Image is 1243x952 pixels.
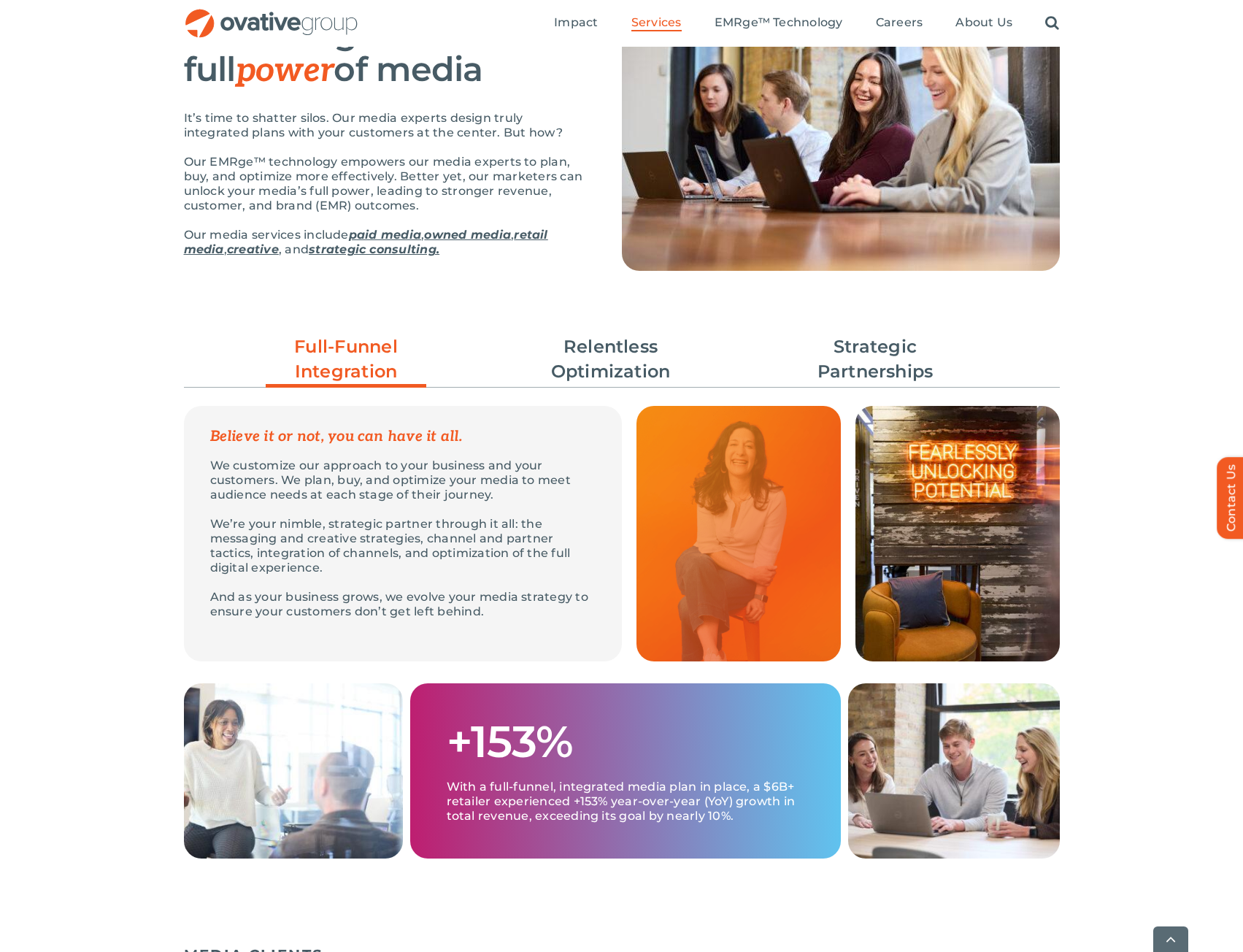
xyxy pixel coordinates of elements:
[631,15,682,31] a: Services
[210,517,596,575] p: We’re your nimble, strategic partner through it all: the messaging and creative strategies, chann...
[424,228,511,242] a: owned media
[184,327,1060,391] ul: Post Filters
[631,15,682,30] span: Services
[184,228,585,257] p: Our media services include , , , , and
[876,15,923,30] span: Careers
[636,406,841,661] img: Media – Grid Quote 1
[210,590,596,619] p: And as your business grows, we evolve your media strategy to ensure your customers don’t get left...
[210,458,596,502] p: We customize our approach to your business and your customers. We plan, buy, and optimize your me...
[955,15,1012,31] a: About Us
[184,15,585,89] h2: Unlocking the full of media
[955,15,1012,30] span: About Us
[236,50,334,91] em: power
[309,242,439,256] a: strategic consulting.
[715,15,843,31] a: EMRge™ Technology
[876,15,923,31] a: Careers
[531,334,691,384] a: Relentless Optimization
[184,7,359,21] a: OG_Full_horizontal_RGB
[227,242,279,256] a: creative
[1045,15,1059,31] a: Search
[266,334,426,391] a: Full-Funnel Integration
[554,15,598,31] a: Impact
[447,718,574,765] h1: +153%
[184,228,548,256] a: retail media
[349,228,421,242] a: paid media
[210,429,596,444] p: Believe it or not, you can have it all.
[554,15,598,30] span: Impact
[447,765,804,824] p: With a full-funnel, integrated media plan in place, a $6B+ retailer experienced +153% year-over-y...
[795,334,955,384] a: Strategic Partnerships
[184,683,403,859] img: Media – Grid 2
[715,15,843,30] span: EMRge™ Technology
[184,155,585,213] p: Our EMRge™ technology empowers our media experts to plan, buy, and optimize more effectively. Bet...
[855,406,1060,661] img: Media – Grid 1
[184,111,585,140] p: It’s time to shatter silos. Our media experts design truly integrated plans with your customers a...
